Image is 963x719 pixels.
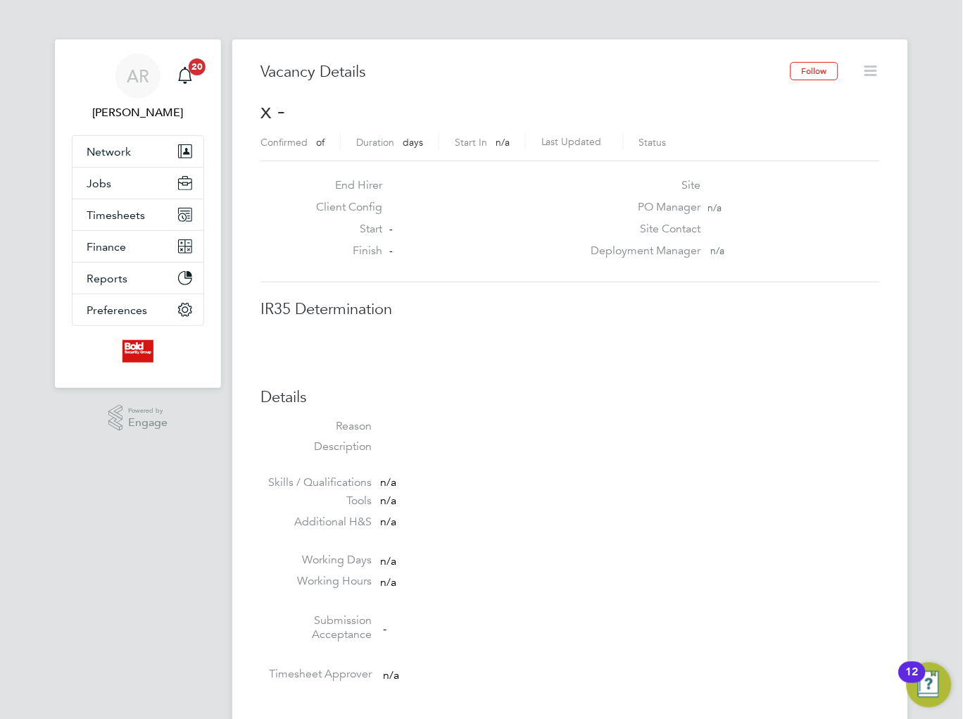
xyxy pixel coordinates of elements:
button: Reports [73,263,203,294]
span: x - [260,97,285,125]
a: AR[PERSON_NAME] [72,54,204,121]
span: n/a [380,475,396,489]
span: Engage [128,417,168,429]
label: End Hirer [306,178,383,193]
h3: Vacancy Details [260,62,791,82]
span: n/a [380,515,396,529]
label: Duration [356,136,394,149]
label: Skills / Qualifications [260,475,372,490]
label: Working Hours [260,575,372,589]
div: 12 [906,673,919,691]
span: n/a [708,201,722,214]
label: Tools [260,494,372,508]
label: Confirmed [260,136,308,149]
label: Timesheet Approver [260,668,372,682]
span: - [390,244,394,257]
label: Start In [455,136,487,149]
span: Finance [87,240,126,254]
h3: Details [260,387,880,408]
nav: Main navigation [55,39,221,388]
span: of [316,136,325,149]
span: - [383,622,386,636]
button: Follow [791,62,838,80]
label: Site [583,178,701,193]
a: Go to home page [72,340,204,363]
span: n/a [496,136,510,149]
span: n/a [380,494,396,508]
button: Jobs [73,168,203,199]
span: - [390,223,394,235]
span: n/a [380,554,396,568]
h3: IR35 Determination [260,299,880,320]
span: AR [127,67,149,85]
span: 20 [189,58,206,75]
span: n/a [380,575,396,589]
label: Site Contact [583,222,701,237]
label: Start [306,222,383,237]
span: Preferences [87,304,147,317]
span: n/a [711,244,725,257]
span: n/a [383,668,399,682]
label: Finish [306,244,383,258]
label: Deployment Manager [583,244,701,258]
button: Finance [73,231,203,262]
img: bold-logo-retina.png [122,340,154,363]
button: Network [73,136,203,167]
span: Powered by [128,405,168,417]
label: Status [639,136,667,149]
button: Preferences [73,294,203,325]
span: days [403,136,423,149]
button: Open Resource Center, 12 new notifications [907,663,952,708]
label: Last Updated [541,135,602,148]
span: Network [87,145,131,158]
label: Additional H&S [260,515,372,530]
span: Timesheets [87,208,145,222]
a: 20 [171,54,199,99]
span: Adeel Raza [72,104,204,121]
label: Client Config [306,200,383,215]
label: Reason [260,419,372,434]
label: Submission Acceptance [260,614,372,644]
span: Jobs [87,177,111,190]
span: Reports [87,272,127,285]
label: PO Manager [583,200,701,215]
label: Working Days [260,554,372,568]
label: Description [260,439,372,454]
button: Timesheets [73,199,203,230]
a: Powered byEngage [108,405,168,432]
